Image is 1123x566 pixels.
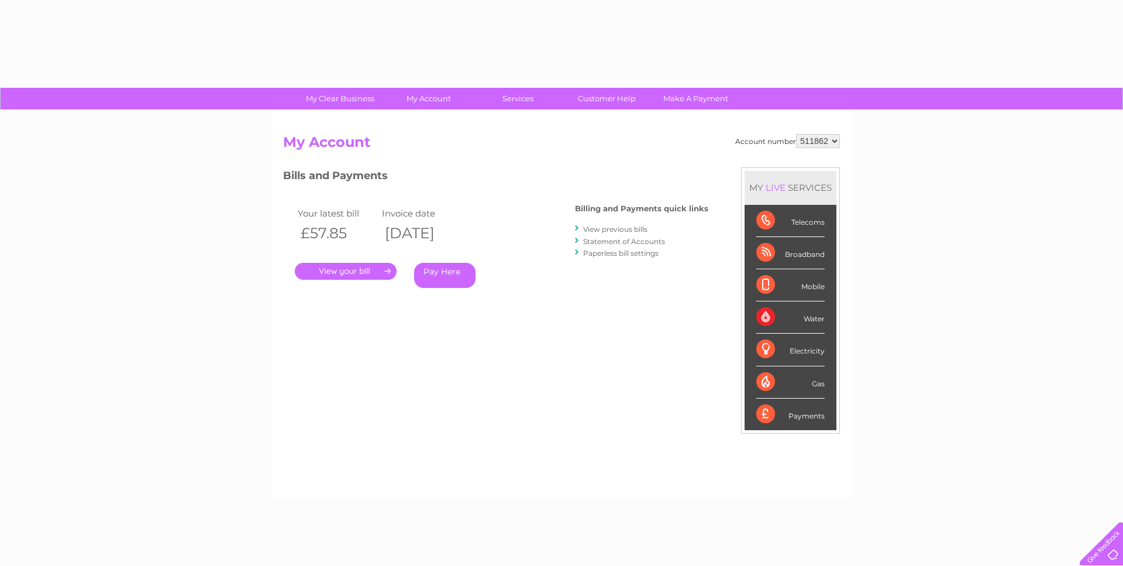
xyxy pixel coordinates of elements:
h2: My Account [283,134,840,156]
div: Mobile [756,269,825,301]
div: Gas [756,366,825,399]
td: Your latest bill [295,205,379,221]
div: Broadband [756,237,825,269]
a: Services [470,88,566,109]
a: View previous bills [583,225,647,234]
a: My Account [381,88,477,109]
a: Pay Here [414,263,476,288]
div: LIVE [763,182,788,193]
div: MY SERVICES [745,171,836,204]
h4: Billing and Payments quick links [575,204,708,213]
th: [DATE] [379,221,463,245]
a: Customer Help [559,88,655,109]
a: Paperless bill settings [583,249,659,258]
div: Electricity [756,334,825,366]
a: My Clear Business [292,88,388,109]
div: Payments [756,399,825,430]
h3: Bills and Payments [283,167,708,188]
td: Invoice date [379,205,463,221]
div: Telecoms [756,205,825,237]
a: Statement of Accounts [583,237,665,246]
th: £57.85 [295,221,379,245]
a: Make A Payment [647,88,744,109]
a: . [295,263,397,280]
div: Water [756,301,825,334]
div: Account number [735,134,840,148]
